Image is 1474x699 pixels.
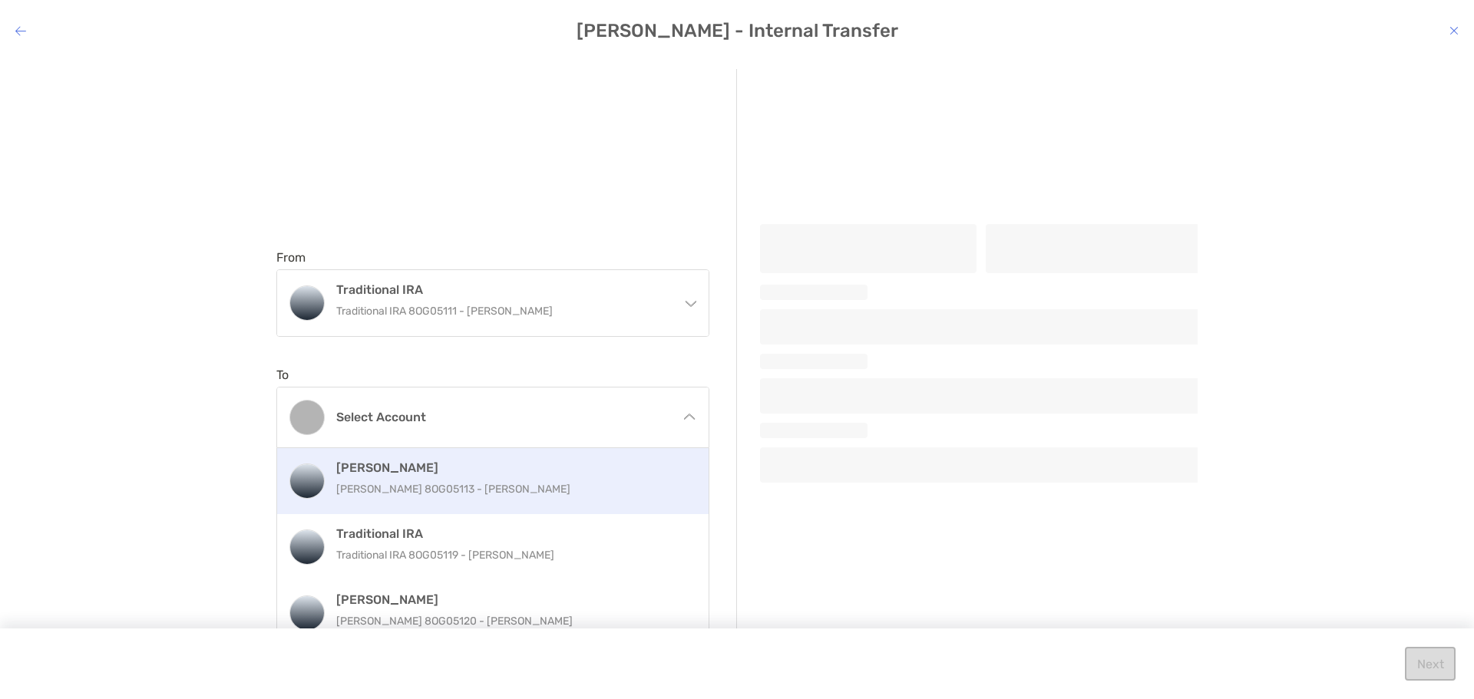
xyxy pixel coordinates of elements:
[290,286,324,320] img: Traditional IRA
[290,464,324,498] img: Roth IRA
[336,526,682,541] h4: Traditional IRA
[336,460,682,475] h4: [PERSON_NAME]
[336,480,682,499] p: [PERSON_NAME] 8OG05113 - [PERSON_NAME]
[276,368,289,382] label: To
[290,596,324,630] img: Roth IRA
[336,612,682,631] p: [PERSON_NAME] 8OG05120 - [PERSON_NAME]
[336,302,668,321] p: Traditional IRA 8OG05111 - [PERSON_NAME]
[336,546,682,565] p: Traditional IRA 8OG05119 - [PERSON_NAME]
[336,410,668,424] h4: Select account
[336,592,682,607] h4: [PERSON_NAME]
[290,530,324,564] img: Traditional IRA
[276,250,306,265] label: From
[336,282,668,297] h4: Traditional IRA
